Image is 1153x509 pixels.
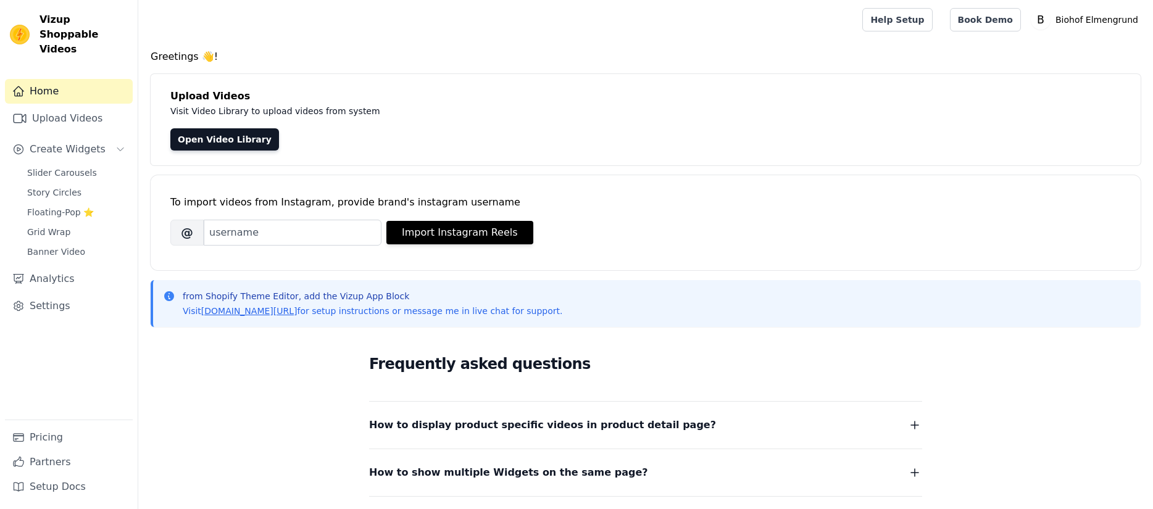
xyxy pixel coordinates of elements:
a: Pricing [5,425,133,450]
span: Slider Carousels [27,167,97,179]
a: Setup Docs [5,474,133,499]
p: from Shopify Theme Editor, add the Vizup App Block [183,290,562,302]
p: Biohof Elmengrund [1051,9,1143,31]
a: Grid Wrap [20,223,133,241]
button: Create Widgets [5,137,133,162]
a: Book Demo [950,8,1021,31]
span: How to show multiple Widgets on the same page? [369,464,648,481]
a: Settings [5,294,133,318]
button: Import Instagram Reels [386,221,533,244]
a: Floating-Pop ⭐ [20,204,133,221]
a: Upload Videos [5,106,133,131]
h4: Greetings 👋! [151,49,1141,64]
div: To import videos from Instagram, provide brand's instagram username [170,195,1121,210]
a: [DOMAIN_NAME][URL] [201,306,298,316]
text: B [1037,14,1044,26]
a: Help Setup [862,8,932,31]
h2: Frequently asked questions [369,352,922,376]
img: Vizup [10,25,30,44]
a: Banner Video [20,243,133,260]
span: Banner Video [27,246,85,258]
span: Grid Wrap [27,226,70,238]
button: How to show multiple Widgets on the same page? [369,464,922,481]
button: B Biohof Elmengrund [1031,9,1143,31]
button: How to display product specific videos in product detail page? [369,416,922,434]
span: Create Widgets [30,142,106,157]
a: Partners [5,450,133,474]
p: Visit for setup instructions or message me in live chat for support. [183,305,562,317]
span: @ [170,220,204,246]
span: Story Circles [27,186,81,199]
h4: Upload Videos [170,89,1121,104]
span: How to display product specific videos in product detail page? [369,416,716,434]
a: Open Video Library [170,128,279,151]
span: Floating-Pop ⭐ [27,206,94,218]
a: Home [5,79,133,104]
a: Analytics [5,267,133,291]
p: Visit Video Library to upload videos from system [170,104,723,118]
a: Story Circles [20,184,133,201]
a: Slider Carousels [20,164,133,181]
input: username [204,220,381,246]
span: Vizup Shoppable Videos [40,12,128,57]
